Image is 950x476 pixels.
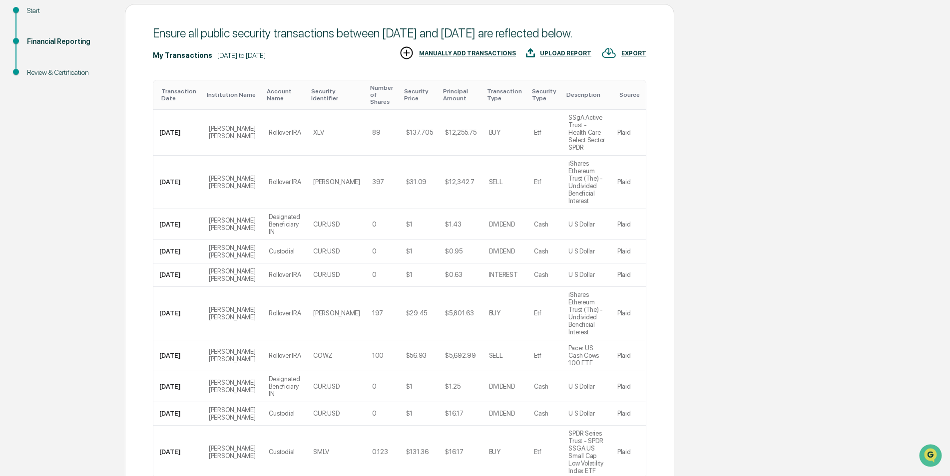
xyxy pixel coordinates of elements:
[153,402,203,426] td: [DATE]
[619,91,642,98] div: Toggle SortBy
[419,50,516,57] div: MANUALLY ADD TRANSACTIONS
[207,91,259,98] div: Toggle SortBy
[370,84,396,105] div: Toggle SortBy
[611,402,646,426] td: Plaid
[153,156,203,209] td: [DATE]
[489,410,515,417] div: DIVIDEND
[406,247,413,255] div: $1
[153,209,203,240] td: [DATE]
[209,217,257,232] div: [PERSON_NAME] [PERSON_NAME]
[445,448,463,456] div: $16.17
[406,410,413,417] div: $1
[27,36,109,47] div: Financial Reporting
[611,340,646,371] td: Plaid
[313,221,339,228] div: CUR:USD
[568,410,594,417] div: U S Dollar
[217,51,266,59] div: [DATE] to [DATE]
[313,247,339,255] div: CUR:USD
[20,126,64,136] span: Preclearance
[6,141,67,159] a: 🔎Data Lookup
[611,240,646,263] td: Plaid
[568,430,605,475] div: SPDR Series Trust - SPDR SSGA US Small Cap Low Volatility Index ETF
[27,5,109,16] div: Start
[263,402,307,426] td: Custodial
[489,448,500,456] div: BUY
[534,271,548,278] div: Cash
[161,88,199,102] div: Toggle SortBy
[568,291,605,336] div: iShares Ethereum Trust (The) - Undivided Beneficial Interest
[534,221,548,228] div: Cash
[27,67,109,78] div: Review & Certification
[153,263,203,287] td: [DATE]
[611,263,646,287] td: Plaid
[445,271,463,278] div: $0.63
[568,221,594,228] div: U S Dollar
[313,129,324,136] div: XLV
[372,129,380,136] div: 89
[263,263,307,287] td: Rollover IRA
[313,383,339,390] div: CUR:USD
[568,271,594,278] div: U S Dollar
[611,209,646,240] td: Plaid
[153,340,203,371] td: [DATE]
[445,221,462,228] div: $1.43
[532,88,558,102] div: Toggle SortBy
[209,125,257,140] div: [PERSON_NAME] [PERSON_NAME]
[489,129,500,136] div: BUY
[6,122,68,140] a: 🖐️Preclearance
[153,110,203,156] td: [DATE]
[209,379,257,394] div: [PERSON_NAME] [PERSON_NAME]
[611,110,646,156] td: Plaid
[568,160,605,205] div: iShares Ethereum Trust (The) - Undivided Beneficial Interest
[311,88,362,102] div: Toggle SortBy
[611,371,646,402] td: Plaid
[611,156,646,209] td: Plaid
[566,91,607,98] div: Toggle SortBy
[313,178,360,186] div: [PERSON_NAME]
[372,383,377,390] div: 0
[209,406,257,421] div: [PERSON_NAME] [PERSON_NAME]
[313,448,329,456] div: SMLV
[489,309,500,317] div: BUY
[209,445,257,460] div: [PERSON_NAME] [PERSON_NAME]
[263,371,307,402] td: Designated Beneficiary IN
[534,383,548,390] div: Cash
[404,88,436,102] div: Toggle SortBy
[10,76,28,94] img: 1746055101610-c473b297-6a78-478c-a979-82029cc54cd1
[489,247,515,255] div: DIVIDEND
[153,287,203,340] td: [DATE]
[406,309,427,317] div: $29.45
[34,86,126,94] div: We're available if you need us!
[313,271,339,278] div: CUR:USD
[611,287,646,340] td: Plaid
[313,410,339,417] div: CUR:USD
[489,178,503,186] div: SELL
[209,306,257,321] div: [PERSON_NAME] [PERSON_NAME]
[406,352,427,359] div: $56.93
[489,221,515,228] div: DIVIDEND
[568,114,605,151] div: SSgA Active Trust - Health Care Select Sector SPDR
[372,178,384,186] div: 397
[170,79,182,91] button: Start new chat
[443,88,478,102] div: Toggle SortBy
[534,448,541,456] div: Etf
[313,309,360,317] div: [PERSON_NAME]
[153,26,646,40] div: Ensure all public security transactions between [DATE] and [DATE] are reflected below.
[489,352,503,359] div: SELL
[263,240,307,263] td: Custodial
[10,146,18,154] div: 🔎
[372,221,377,228] div: 0
[568,344,605,367] div: Pacer US Cash Cows 100 ETF
[34,76,164,86] div: Start new chat
[445,410,463,417] div: $16.17
[487,88,524,102] div: Toggle SortBy
[99,169,121,177] span: Pylon
[209,244,257,259] div: [PERSON_NAME] [PERSON_NAME]
[68,122,128,140] a: 🗄️Attestations
[918,443,945,470] iframe: Open customer support
[209,348,257,363] div: [PERSON_NAME] [PERSON_NAME]
[489,383,515,390] div: DIVIDEND
[372,352,384,359] div: 100
[372,448,388,456] div: 0.123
